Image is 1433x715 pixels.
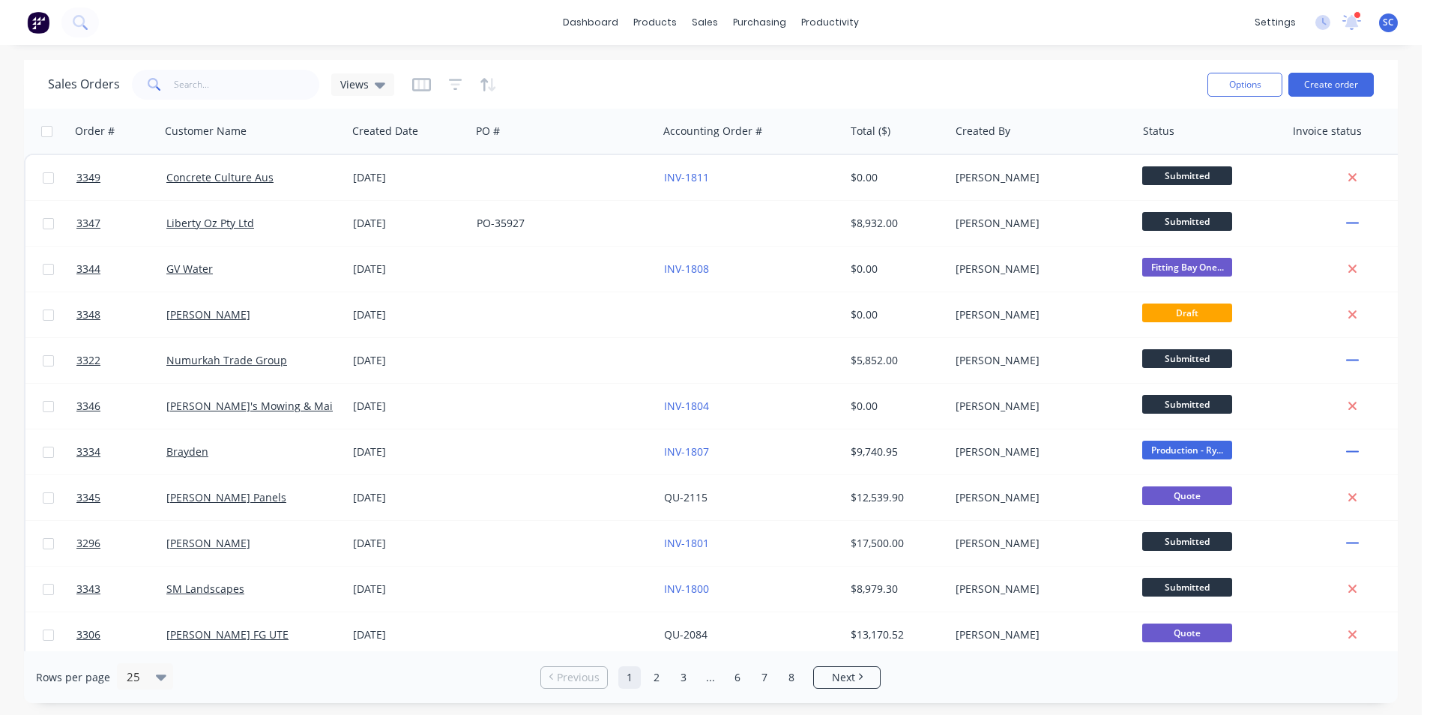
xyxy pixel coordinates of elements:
[832,670,855,685] span: Next
[956,170,1122,185] div: [PERSON_NAME]
[75,124,115,139] div: Order #
[699,666,722,689] a: Jump forward
[557,670,600,685] span: Previous
[353,627,465,642] div: [DATE]
[476,124,500,139] div: PO #
[76,155,166,200] a: 3349
[166,627,289,642] a: [PERSON_NAME] FG UTE
[672,666,695,689] a: Page 3
[851,216,939,231] div: $8,932.00
[1142,578,1232,597] span: Submitted
[166,399,419,413] a: [PERSON_NAME]'s Mowing & Maintenance Service
[76,521,166,566] a: 3296
[76,399,100,414] span: 3346
[626,11,684,34] div: products
[956,262,1122,277] div: [PERSON_NAME]
[165,124,247,139] div: Customer Name
[76,307,100,322] span: 3348
[664,627,708,642] a: QU-2084
[166,262,213,276] a: GV Water
[1143,124,1174,139] div: Status
[956,353,1122,368] div: [PERSON_NAME]
[1383,16,1394,29] span: SC
[618,666,641,689] a: Page 1 is your current page
[76,627,100,642] span: 3306
[1142,395,1232,414] span: Submitted
[851,262,939,277] div: $0.00
[664,170,709,184] a: INV-1811
[353,170,465,185] div: [DATE]
[1293,124,1362,139] div: Invoice status
[725,11,794,34] div: purchasing
[76,247,166,292] a: 3344
[664,536,709,550] a: INV-1801
[956,124,1010,139] div: Created By
[1247,11,1303,34] div: settings
[166,536,250,550] a: [PERSON_NAME]
[794,11,866,34] div: productivity
[166,444,208,459] a: Brayden
[76,582,100,597] span: 3343
[166,216,254,230] a: Liberty Oz Pty Ltd
[76,612,166,657] a: 3306
[76,170,100,185] span: 3349
[174,70,320,100] input: Search...
[664,262,709,276] a: INV-1808
[353,307,465,322] div: [DATE]
[664,399,709,413] a: INV-1804
[166,490,286,504] a: [PERSON_NAME] Panels
[353,582,465,597] div: [DATE]
[851,353,939,368] div: $5,852.00
[76,216,100,231] span: 3347
[851,170,939,185] div: $0.00
[1288,73,1374,97] button: Create order
[76,201,166,246] a: 3347
[726,666,749,689] a: Page 6
[1142,304,1232,322] span: Draft
[814,670,880,685] a: Next page
[1142,441,1232,459] span: Production - Ry...
[353,262,465,277] div: [DATE]
[663,124,762,139] div: Accounting Order #
[27,11,49,34] img: Factory
[166,307,250,322] a: [PERSON_NAME]
[76,338,166,383] a: 3322
[76,429,166,474] a: 3334
[956,307,1122,322] div: [PERSON_NAME]
[76,292,166,337] a: 3348
[534,666,887,689] ul: Pagination
[76,536,100,551] span: 3296
[353,353,465,368] div: [DATE]
[780,666,803,689] a: Page 8
[664,490,708,504] a: QU-2115
[851,582,939,597] div: $8,979.30
[851,307,939,322] div: $0.00
[664,444,709,459] a: INV-1807
[353,444,465,459] div: [DATE]
[352,124,418,139] div: Created Date
[664,582,709,596] a: INV-1800
[353,216,465,231] div: [DATE]
[353,399,465,414] div: [DATE]
[555,11,626,34] a: dashboard
[1142,349,1232,368] span: Submitted
[477,216,643,231] div: PO-35927
[76,475,166,520] a: 3345
[851,627,939,642] div: $13,170.52
[956,627,1122,642] div: [PERSON_NAME]
[956,216,1122,231] div: [PERSON_NAME]
[645,666,668,689] a: Page 2
[166,170,274,184] a: Concrete Culture Aus
[1142,258,1232,277] span: Fitting Bay One...
[1207,73,1282,97] button: Options
[48,77,120,91] h1: Sales Orders
[753,666,776,689] a: Page 7
[541,670,607,685] a: Previous page
[76,490,100,505] span: 3345
[956,582,1122,597] div: [PERSON_NAME]
[956,399,1122,414] div: [PERSON_NAME]
[851,399,939,414] div: $0.00
[851,124,890,139] div: Total ($)
[76,262,100,277] span: 3344
[76,567,166,612] a: 3343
